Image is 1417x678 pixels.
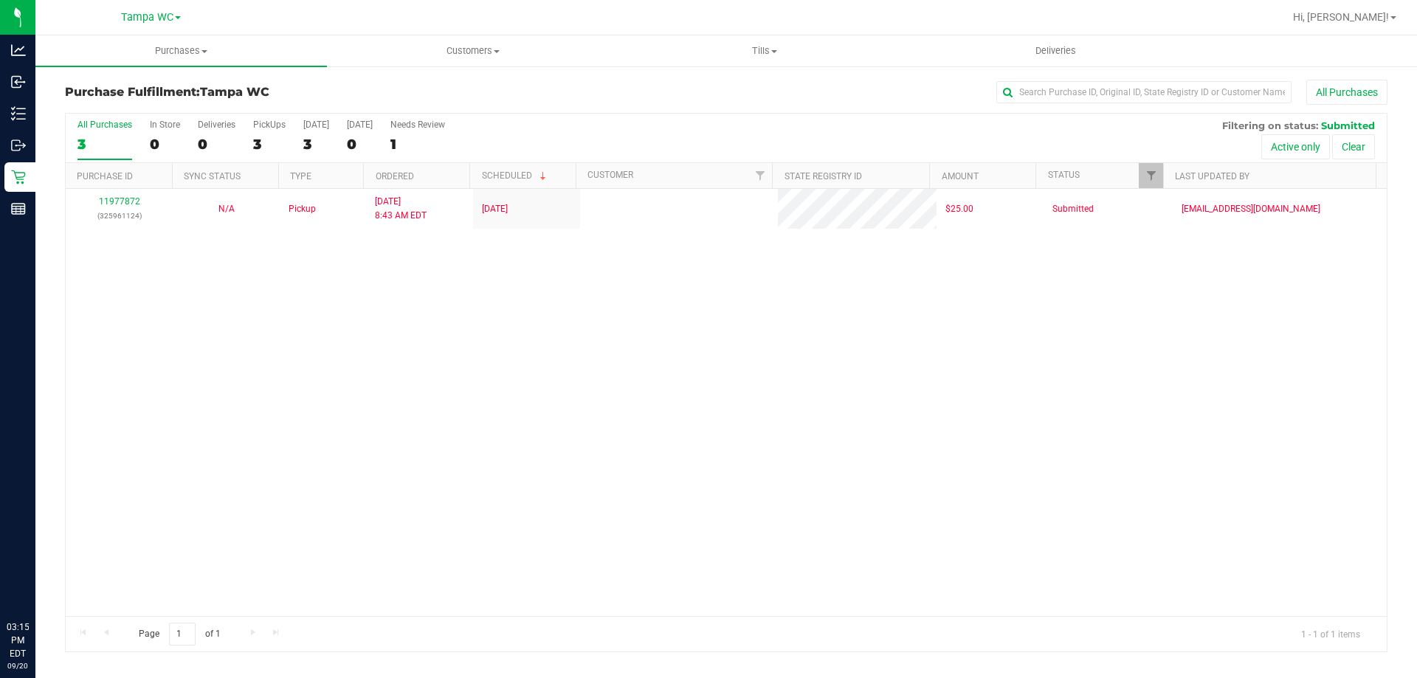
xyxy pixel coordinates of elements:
span: [DATE] 8:43 AM EDT [375,195,427,223]
inline-svg: Inventory [11,106,26,121]
a: 11977872 [99,196,140,207]
button: Active only [1261,134,1330,159]
div: [DATE] [303,120,329,130]
h3: Purchase Fulfillment: [65,86,506,99]
a: Sync Status [184,171,241,181]
inline-svg: Outbound [11,138,26,153]
p: 03:15 PM EDT [7,620,29,660]
a: Scheduled [482,170,549,181]
a: Customer [587,170,633,180]
span: Pickup [289,202,316,216]
p: (325961124) [75,209,164,223]
span: 1 - 1 of 1 items [1289,623,1372,645]
a: Purchases [35,35,327,66]
iframe: Resource center [15,560,59,604]
a: Filter [1139,163,1163,188]
inline-svg: Reports [11,201,26,216]
a: Ordered [376,171,414,181]
span: Not Applicable [218,204,235,214]
div: 3 [77,136,132,153]
div: 0 [150,136,180,153]
span: Page of 1 [126,623,232,646]
div: Needs Review [390,120,445,130]
div: [DATE] [347,120,373,130]
span: [EMAIL_ADDRESS][DOMAIN_NAME] [1182,202,1320,216]
a: Purchase ID [77,171,133,181]
a: Filter [748,163,772,188]
span: [DATE] [482,202,508,216]
a: Amount [942,171,979,181]
div: In Store [150,120,180,130]
input: Search Purchase ID, Original ID, State Registry ID or Customer Name... [996,81,1292,103]
span: $25.00 [945,202,973,216]
div: 1 [390,136,445,153]
inline-svg: Retail [11,170,26,184]
a: Type [290,171,311,181]
a: Customers [327,35,618,66]
div: PickUps [253,120,286,130]
span: Tampa WC [121,11,173,24]
button: All Purchases [1306,80,1387,105]
button: Clear [1332,134,1375,159]
span: Tampa WC [200,85,269,99]
div: Deliveries [198,120,235,130]
span: Hi, [PERSON_NAME]! [1293,11,1389,23]
span: Submitted [1321,120,1375,131]
button: N/A [218,202,235,216]
div: 3 [253,136,286,153]
div: 0 [198,136,235,153]
inline-svg: Inbound [11,75,26,89]
div: All Purchases [77,120,132,130]
span: Customers [328,44,618,58]
span: Filtering on status: [1222,120,1318,131]
span: Tills [619,44,909,58]
p: 09/20 [7,660,29,671]
inline-svg: Analytics [11,43,26,58]
a: Deliveries [910,35,1201,66]
span: Purchases [35,44,327,58]
input: 1 [169,623,196,646]
span: Submitted [1052,202,1094,216]
a: Last Updated By [1175,171,1249,181]
span: Deliveries [1016,44,1096,58]
div: 3 [303,136,329,153]
div: 0 [347,136,373,153]
a: State Registry ID [785,171,862,181]
a: Tills [618,35,910,66]
a: Status [1048,170,1080,180]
